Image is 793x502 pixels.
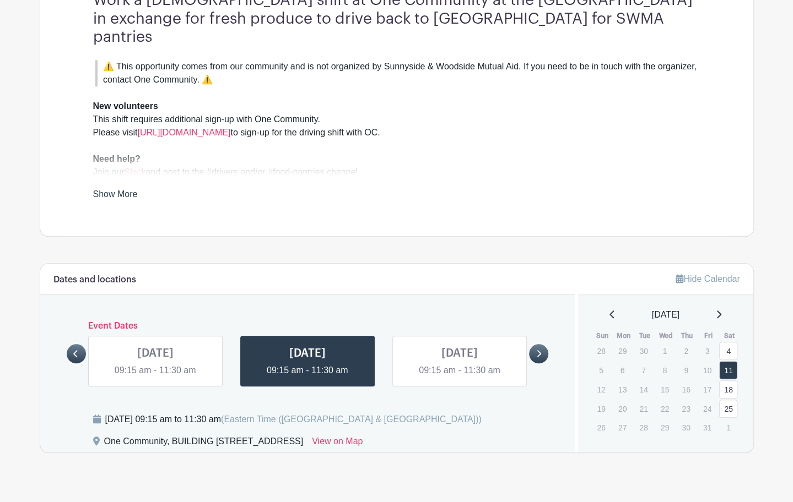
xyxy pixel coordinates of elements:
[613,419,632,436] p: 27
[613,381,632,398] p: 13
[698,381,716,398] p: 17
[677,400,695,417] p: 23
[95,60,700,86] blockquote: ⚠️ This opportunity comes from our community and is not organized by Sunnyside & Woodside Mutual ...
[592,362,610,379] p: 5
[656,419,674,436] p: 29
[86,321,530,331] h6: Event Dates
[719,361,737,379] a: 11
[93,101,158,111] strong: New volunteers
[634,381,652,398] p: 14
[719,380,737,399] a: 18
[137,128,230,137] a: [URL][DOMAIN_NAME]
[677,381,695,398] p: 16
[719,342,737,360] a: 4
[656,342,674,359] p: 1
[104,435,304,452] div: One Community, BUILDING [STREET_ADDRESS]
[677,362,695,379] p: 9
[676,274,740,283] a: Hide Calendar
[634,400,652,417] p: 21
[677,419,695,436] p: 30
[719,419,737,436] p: 1
[592,381,610,398] p: 12
[93,154,141,163] strong: Need help?
[53,275,136,285] h6: Dates and locations
[698,400,716,417] p: 24
[613,330,634,341] th: Mon
[634,362,652,379] p: 7
[634,330,655,341] th: Tue
[105,413,482,426] div: [DATE] 09:15 am to 11:30 am
[93,86,700,179] div: This shift requires additional sign-up with One Community. Please visit to sign-up for the drivin...
[656,400,674,417] p: 22
[592,342,610,359] p: 28
[634,342,652,359] p: 30
[719,400,737,418] a: 25
[613,400,632,417] p: 20
[656,381,674,398] p: 15
[613,342,632,359] p: 29
[698,330,719,341] th: Fri
[698,362,716,379] p: 10
[698,342,716,359] p: 3
[698,419,716,436] p: 31
[676,330,698,341] th: Thu
[312,435,363,452] a: View on Map
[613,362,632,379] p: 6
[677,342,695,359] p: 2
[719,330,740,341] th: Sat
[591,330,613,341] th: Sun
[93,189,138,203] a: Show More
[124,167,145,177] a: Slack
[592,419,610,436] p: 26
[655,330,677,341] th: Wed
[221,414,482,424] span: (Eastern Time ([GEOGRAPHIC_DATA] & [GEOGRAPHIC_DATA]))
[634,419,652,436] p: 28
[652,308,679,321] span: [DATE]
[592,400,610,417] p: 19
[656,362,674,379] p: 8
